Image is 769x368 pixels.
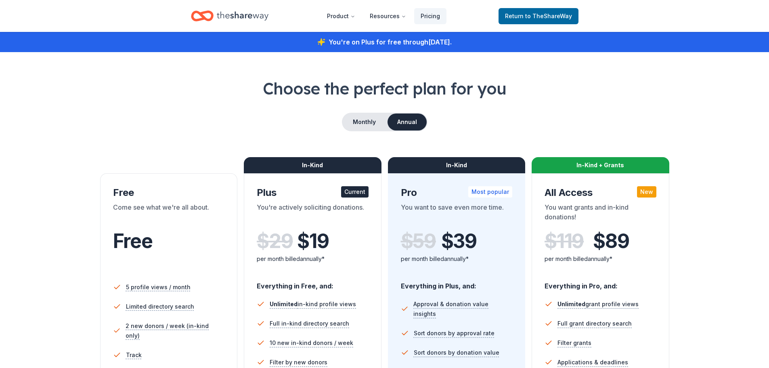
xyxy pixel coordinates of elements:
[126,350,142,360] span: Track
[270,301,298,307] span: Unlimited
[113,202,225,225] div: Come see what we're all about.
[505,11,572,21] span: Return
[297,230,329,252] span: $ 19
[545,274,656,291] div: Everything in Pro, and:
[414,328,495,338] span: Sort donors by approval rate
[113,186,225,199] div: Free
[363,8,413,24] button: Resources
[388,157,526,173] div: In-Kind
[126,282,191,292] span: 5 profile views / month
[499,8,578,24] a: Returnto TheShareWay
[270,357,327,367] span: Filter by new donors
[414,348,499,357] span: Sort donors by donation value
[593,230,629,252] span: $ 89
[388,114,427,130] button: Annual
[401,274,513,291] div: Everything in Plus, and:
[343,114,386,130] button: Monthly
[557,301,639,307] span: grant profile views
[413,299,512,319] span: Approval & donation value insights
[191,6,268,25] a: Home
[545,202,656,225] div: You want grants and in-kind donations!
[257,254,369,264] div: per month billed annually*
[532,157,669,173] div: In-Kind + Grants
[32,77,737,100] h1: Choose the perfect plan for you
[468,186,512,198] div: Most popular
[525,13,572,19] span: to TheShareWay
[257,202,369,225] div: You're actively soliciting donations.
[441,230,477,252] span: $ 39
[401,186,513,199] div: Pro
[257,186,369,199] div: Plus
[637,186,656,198] div: New
[270,319,349,328] span: Full in-kind directory search
[401,202,513,225] div: You want to save even more time.
[126,302,194,311] span: Limited directory search
[257,274,369,291] div: Everything in Free, and:
[321,8,362,24] button: Product
[126,321,224,341] span: 2 new donors / week (in-kind only)
[113,229,153,253] span: Free
[557,338,591,348] span: Filter grants
[557,301,585,307] span: Unlimited
[545,254,656,264] div: per month billed annually*
[270,338,353,348] span: 10 new in-kind donors / week
[341,186,369,198] div: Current
[557,357,628,367] span: Applications & deadlines
[557,319,632,328] span: Full grant directory search
[321,6,446,25] nav: Main
[270,301,356,307] span: in-kind profile views
[414,8,446,24] a: Pricing
[244,157,381,173] div: In-Kind
[545,186,656,199] div: All Access
[401,254,513,264] div: per month billed annually*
